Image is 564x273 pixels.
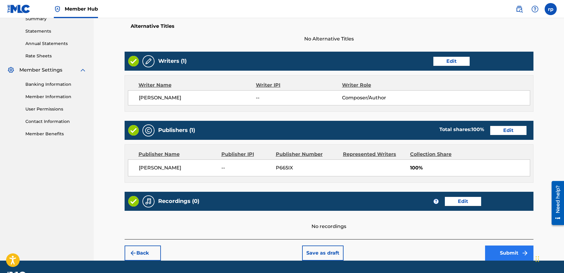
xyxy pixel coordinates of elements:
[276,151,338,158] div: Publisher Number
[139,164,217,172] span: [PERSON_NAME]
[302,246,344,261] button: Save as draft
[521,249,529,257] img: f7272a7cc735f4ea7f67.svg
[7,5,31,13] img: MLC Logo
[25,81,86,88] a: Banking Information
[158,198,199,205] h5: Recordings (0)
[125,35,533,43] span: No Alternative Titles
[25,16,86,22] a: Summary
[145,127,152,134] img: Publishers
[221,151,271,158] div: Publisher IPI
[19,66,62,74] span: Member Settings
[25,28,86,34] a: Statements
[139,82,256,89] div: Writer Name
[7,66,15,74] img: Member Settings
[256,94,342,101] span: --
[145,198,152,205] img: Recordings
[410,164,530,172] span: 100%
[128,125,139,136] img: Valid
[158,58,187,65] h5: Writers (1)
[25,118,86,125] a: Contact Information
[490,126,527,135] button: Edit
[128,56,139,66] img: Valid
[25,40,86,47] a: Annual Statements
[25,106,86,112] a: User Permissions
[25,94,86,100] a: Member Information
[158,127,195,134] h5: Publishers (1)
[434,199,438,204] span: ?
[125,211,533,230] div: No recordings
[139,151,217,158] div: Publisher Name
[545,3,557,15] div: User Menu
[410,151,469,158] div: Collection Share
[256,82,342,89] div: Writer IPI
[516,5,523,13] img: search
[343,151,406,158] div: Represented Writers
[65,5,98,12] span: Member Hub
[342,82,420,89] div: Writer Role
[128,196,139,207] img: Valid
[276,164,338,172] span: P665IX
[129,249,137,257] img: 7ee5dd4eb1f8a8e3ef2f.svg
[145,58,152,65] img: Writers
[139,94,256,101] span: [PERSON_NAME]
[547,178,564,228] iframe: Resource Center
[531,5,539,13] img: help
[25,131,86,137] a: Member Benefits
[529,3,541,15] div: Help
[433,57,470,66] button: Edit
[125,246,161,261] button: Back
[342,94,420,101] span: Composer/Author
[513,3,525,15] a: Public Search
[471,127,484,132] span: 100 %
[131,23,527,29] h5: Alternative Titles
[439,126,484,133] div: Total shares:
[485,246,533,261] button: Submit
[445,197,481,206] button: Edit
[534,244,564,273] iframe: Chat Widget
[54,5,61,13] img: Top Rightsholder
[536,250,539,268] div: Drag
[221,164,271,172] span: --
[25,53,86,59] a: Rate Sheets
[79,66,86,74] img: expand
